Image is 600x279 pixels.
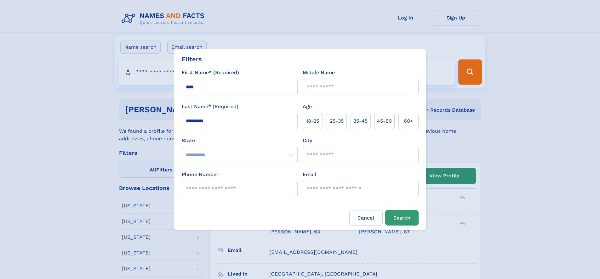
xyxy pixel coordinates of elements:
[303,137,312,144] label: City
[303,69,335,76] label: Middle Name
[385,210,419,226] button: Search
[330,117,344,125] span: 25‑35
[303,171,316,178] label: Email
[303,103,312,110] label: Age
[377,117,392,125] span: 45‑60
[182,171,219,178] label: Phone Number
[353,117,368,125] span: 35‑45
[182,54,202,64] div: Filters
[306,117,319,125] span: 18‑25
[349,210,383,226] label: Cancel
[182,69,239,76] label: First Name* (Required)
[404,117,413,125] span: 60+
[182,103,238,110] label: Last Name* (Required)
[182,137,298,144] label: State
